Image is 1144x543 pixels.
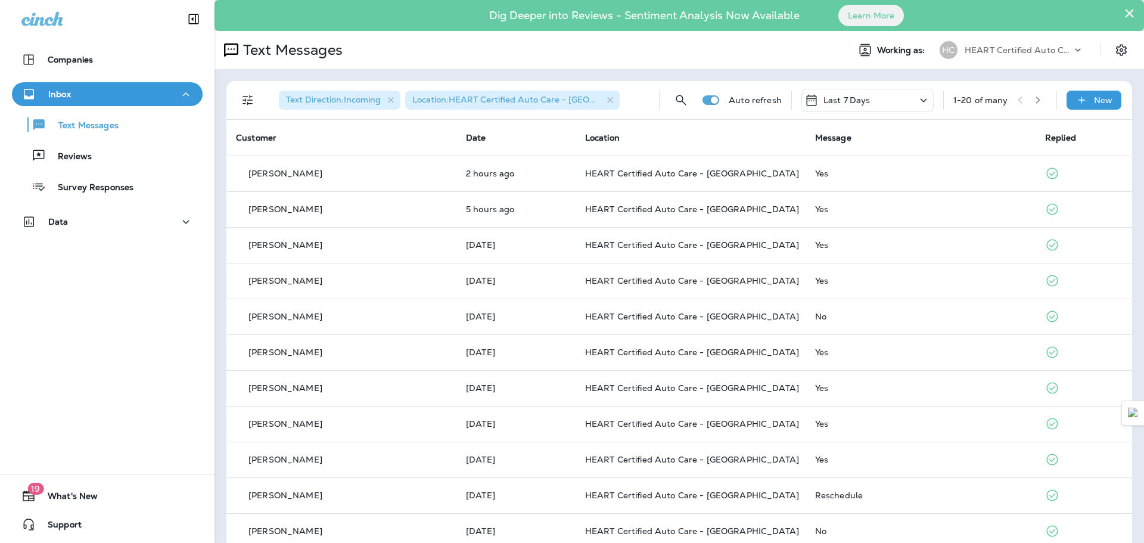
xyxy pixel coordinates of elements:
p: [PERSON_NAME] [248,455,322,464]
p: Oct 9, 2025 09:06 AM [466,419,566,429]
div: No [815,312,1026,321]
p: Oct 10, 2025 11:51 AM [466,169,566,178]
button: Data [12,210,203,234]
span: HEART Certified Auto Care - [GEOGRAPHIC_DATA] [585,418,799,429]
p: Auto refresh [729,95,782,105]
div: Reschedule [815,491,1026,500]
button: Learn More [838,5,904,26]
p: Oct 9, 2025 09:05 AM [466,455,566,464]
p: Oct 9, 2025 10:09 AM [466,276,566,286]
p: [PERSON_NAME] [248,240,322,250]
p: [PERSON_NAME] [248,312,322,321]
span: Replied [1045,132,1076,143]
p: [PERSON_NAME] [248,419,322,429]
p: Oct 9, 2025 09:47 AM [466,312,566,321]
span: HEART Certified Auto Care - [GEOGRAPHIC_DATA] [585,454,799,465]
button: Text Messages [12,112,203,137]
p: Oct 8, 2025 02:37 PM [466,526,566,536]
p: Inbox [48,89,71,99]
div: No [815,526,1026,536]
span: Customer [236,132,276,143]
button: Close [1124,4,1135,23]
div: HC [940,41,958,59]
button: 19What's New [12,484,203,508]
p: Data [48,217,69,226]
p: Text Messages [46,120,119,132]
p: HEART Certified Auto Care [965,45,1072,55]
button: Collapse Sidebar [177,7,210,31]
span: HEART Certified Auto Care - [GEOGRAPHIC_DATA] [585,311,799,322]
p: [PERSON_NAME] [248,491,322,500]
p: Oct 10, 2025 09:02 AM [466,204,566,214]
button: Search Messages [669,88,693,112]
button: Support [12,513,203,536]
span: HEART Certified Auto Care - [GEOGRAPHIC_DATA] [585,490,799,501]
div: Yes [815,419,1026,429]
button: Survey Responses [12,174,203,199]
span: HEART Certified Auto Care - [GEOGRAPHIC_DATA] [585,347,799,358]
span: HEART Certified Auto Care - [GEOGRAPHIC_DATA] [585,168,799,179]
div: Text Direction:Incoming [279,91,400,110]
p: [PERSON_NAME] [248,383,322,393]
div: Location:HEART Certified Auto Care - [GEOGRAPHIC_DATA] [405,91,620,110]
p: Text Messages [238,41,343,59]
p: Oct 9, 2025 09:05 AM [466,491,566,500]
p: Oct 9, 2025 12:30 PM [466,240,566,250]
div: Yes [815,383,1026,393]
p: Companies [48,55,93,64]
img: Detect Auto [1128,408,1139,418]
p: Last 7 Days [823,95,871,105]
p: Survey Responses [46,182,133,194]
div: 1 - 20 of many [953,95,1008,105]
button: Reviews [12,143,203,168]
div: Yes [815,455,1026,464]
p: Dig Deeper into Reviews - Sentiment Analysis Now Available [455,14,834,17]
button: Companies [12,48,203,72]
p: [PERSON_NAME] [248,204,322,214]
button: Inbox [12,82,203,106]
span: Location [585,132,620,143]
span: 19 [27,483,43,495]
div: Yes [815,169,1026,178]
span: Location : HEART Certified Auto Care - [GEOGRAPHIC_DATA] [412,94,660,105]
span: HEART Certified Auto Care - [GEOGRAPHIC_DATA] [585,383,799,393]
div: Yes [815,204,1026,214]
div: Yes [815,240,1026,250]
span: Text Direction : Incoming [286,94,381,105]
div: Yes [815,347,1026,357]
span: Message [815,132,851,143]
p: Oct 9, 2025 09:13 AM [466,383,566,393]
span: HEART Certified Auto Care - [GEOGRAPHIC_DATA] [585,526,799,536]
p: Oct 9, 2025 09:14 AM [466,347,566,357]
div: Yes [815,276,1026,286]
button: Settings [1111,39,1132,61]
p: [PERSON_NAME] [248,526,322,536]
span: What's New [36,491,98,505]
p: Reviews [46,151,92,163]
p: [PERSON_NAME] [248,276,322,286]
span: HEART Certified Auto Care - [GEOGRAPHIC_DATA] [585,204,799,215]
span: Support [36,520,82,534]
span: HEART Certified Auto Care - [GEOGRAPHIC_DATA] [585,275,799,286]
button: Filters [236,88,260,112]
p: New [1094,95,1112,105]
p: [PERSON_NAME] [248,169,322,178]
p: [PERSON_NAME] [248,347,322,357]
span: HEART Certified Auto Care - [GEOGRAPHIC_DATA] [585,240,799,250]
span: Working as: [877,45,928,55]
span: Date [466,132,486,143]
